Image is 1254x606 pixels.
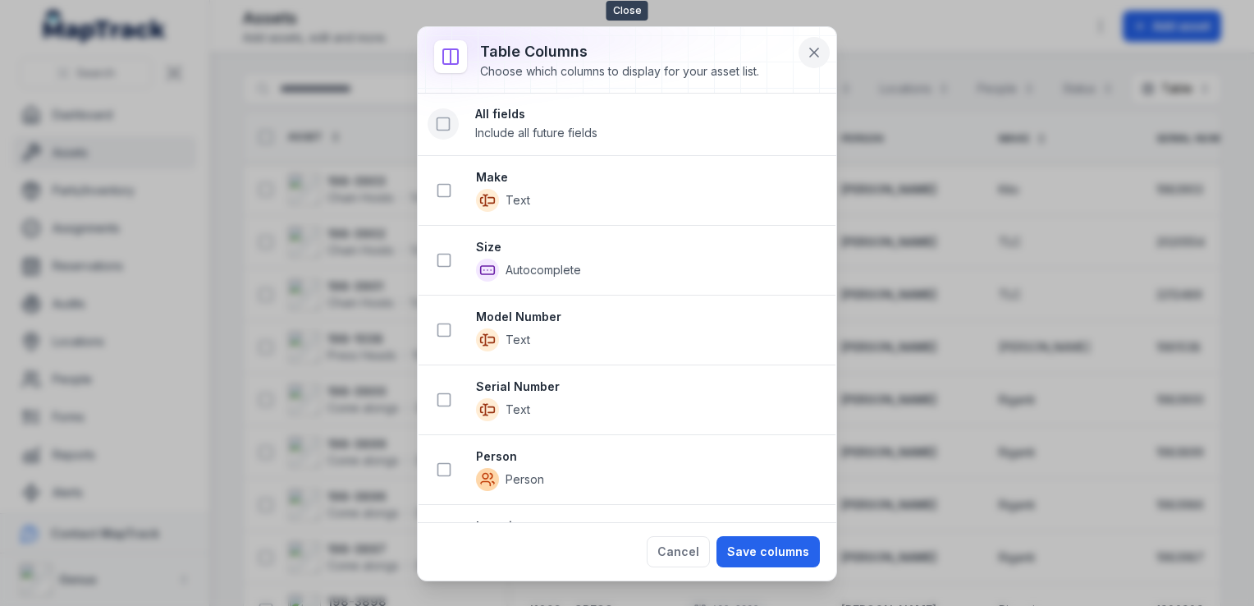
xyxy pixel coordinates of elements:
[480,63,759,80] div: Choose which columns to display for your asset list.
[647,536,710,567] button: Cancel
[476,239,822,255] strong: Size
[476,309,822,325] strong: Model Number
[606,1,648,21] span: Close
[476,518,822,535] strong: Location
[506,402,530,418] span: Text
[480,40,759,63] h3: Table columns
[476,379,822,395] strong: Serial Number
[716,536,820,567] button: Save columns
[506,471,544,488] span: Person
[506,262,581,278] span: Autocomplete
[506,332,530,348] span: Text
[475,126,597,140] span: Include all future fields
[476,169,822,186] strong: Make
[475,106,823,122] strong: All fields
[506,192,530,209] span: Text
[476,448,822,465] strong: Person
